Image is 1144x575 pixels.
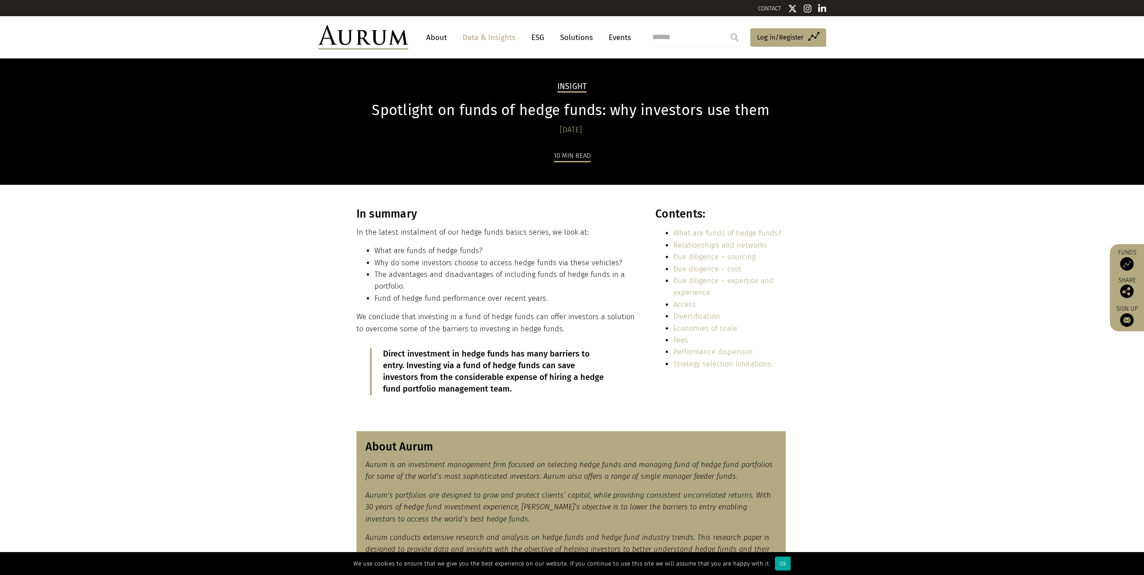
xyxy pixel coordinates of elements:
[1114,277,1140,298] div: Share
[318,25,408,49] img: Aurum
[374,269,636,293] li: The advantages and disadvantages of including funds of hedge funds in a portfolio.
[527,29,549,46] a: ESG
[365,440,777,454] h3: About Aurum
[673,360,771,368] a: Strategy selection limitations
[365,533,770,566] em: Aurum conducts extensive research and analysis on hedge funds and hedge fund industry trends. Thi...
[365,460,773,481] em: Aurum is an investment management firm focused on selecting hedge funds and managing fund of hedg...
[383,348,611,395] p: Direct investment in hedge funds has many barriers to entry. Investing via a fund of hedge funds ...
[655,207,785,221] h3: Contents:
[673,324,737,333] a: Economies of scale
[422,29,451,46] a: About
[356,312,635,333] span: We conclude that investing in a fund of hedge funds can offer investors a solution to overcome so...
[356,227,636,238] p: In the latest instalment of our hedge funds basics series, we look at:
[374,293,636,304] li: Fund of hedge fund performance over recent years.
[356,102,786,119] h1: Spotlight on funds of hedge funds: why investors use them
[1114,249,1140,271] a: Funds
[356,207,636,221] h3: In summary
[374,257,636,269] li: Why do some investors choose to access hedge funds via these vehicles?
[673,229,781,237] a: What are funds of hedge funds?
[758,5,781,12] a: CONTACT
[557,82,587,93] h2: Insight
[1120,257,1134,271] img: Access Funds
[1120,313,1134,327] img: Sign up to our newsletter
[673,265,741,273] a: Due diligence – cost
[356,124,786,136] div: [DATE]
[458,29,520,46] a: Data & Insights
[750,28,826,47] a: Log in/Register
[554,150,591,162] div: 10 min read
[365,491,771,523] em: Aurum’s portfolios are designed to grow and protect clients’ capital, while providing consistent ...
[673,276,774,297] a: Due diligence – expertise and experience
[556,29,597,46] a: Solutions
[673,241,767,250] a: Relationships and networks
[757,32,804,43] span: Log in/Register
[673,336,688,344] a: Fees
[788,4,797,13] img: Twitter icon
[673,253,756,261] a: Due diligence – sourcing
[673,300,696,309] a: Access
[726,28,743,46] input: Submit
[775,557,791,571] div: Ok
[804,4,812,13] img: Instagram icon
[1114,305,1140,327] a: Sign up
[818,4,826,13] img: Linkedin icon
[673,348,753,356] a: Performance dispersion
[374,245,636,257] li: What are funds of hedge funds?
[604,29,631,46] a: Events
[673,312,720,321] a: Diversification
[1120,285,1134,298] img: Share this post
